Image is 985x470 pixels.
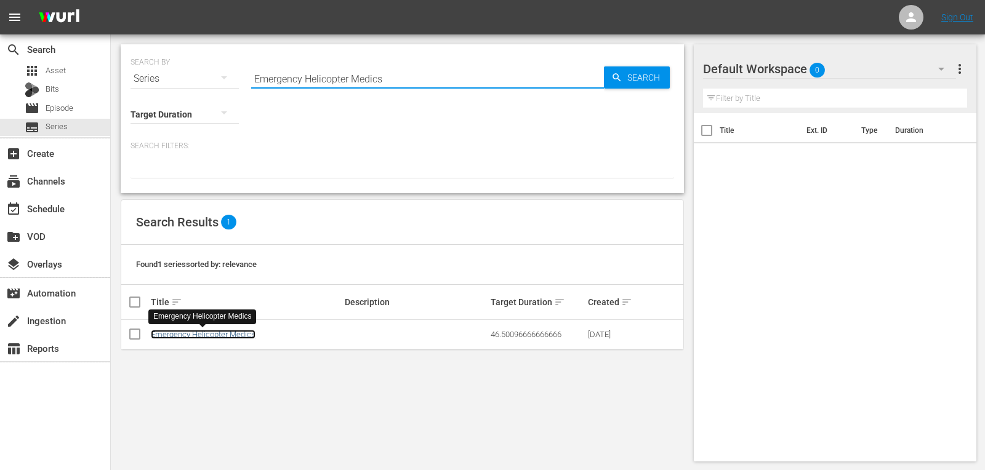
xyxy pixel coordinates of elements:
[46,102,73,114] span: Episode
[46,121,68,133] span: Series
[888,113,962,148] th: Duration
[30,3,89,32] img: ans4CAIJ8jUAAAAAAAAAAAAAAAAAAAAAAAAgQb4GAAAAAAAAAAAAAAAAAAAAAAAAJMjXAAAAAAAAAAAAAAAAAAAAAAAAgAT5G...
[854,113,888,148] th: Type
[6,229,21,244] span: VOD
[171,297,182,308] span: sort
[621,297,632,308] span: sort
[799,113,854,148] th: Ext. ID
[554,297,565,308] span: sort
[6,174,21,189] span: Channels
[588,330,633,339] div: [DATE]
[136,260,257,269] span: Found 1 series sorted by: relevance
[46,65,66,77] span: Asset
[952,54,967,84] button: more_vert
[6,42,21,57] span: Search
[6,146,21,161] span: Create
[6,257,21,272] span: Overlays
[6,286,21,301] span: Automation
[6,341,21,356] span: Reports
[491,295,584,309] div: Target Duration
[604,66,670,89] button: Search
[151,330,255,339] a: Emergency Helicopter Medics
[622,66,670,89] span: Search
[7,10,22,25] span: menu
[25,82,39,97] div: Bits
[810,57,825,83] span: 0
[703,52,957,86] div: Default Workspace
[131,62,239,96] div: Series
[25,63,39,78] span: Asset
[588,295,633,309] div: Created
[46,83,59,95] span: Bits
[221,215,236,229] span: 1
[941,12,973,22] a: Sign Out
[952,62,967,76] span: more_vert
[491,330,584,339] div: 46.50096666666666
[345,297,487,307] div: Description
[6,314,21,329] span: Ingestion
[153,311,251,322] div: Emergency Helicopter Medics
[151,295,341,309] div: Title
[720,113,799,148] th: Title
[25,120,39,135] span: Series
[136,215,219,229] span: Search Results
[131,141,674,151] p: Search Filters:
[25,101,39,116] span: Episode
[6,202,21,217] span: Schedule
